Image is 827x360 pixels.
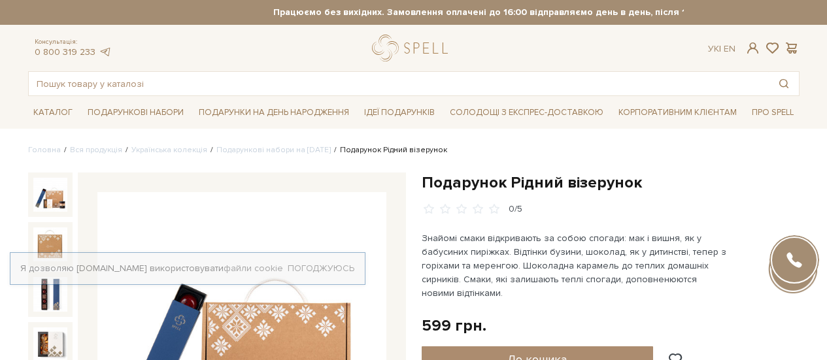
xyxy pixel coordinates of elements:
[613,101,742,123] a: Корпоративним клієнтам
[33,277,67,311] img: Подарунок Рідний візерунок
[422,231,728,300] p: Знайомі смаки відкривають за собою спогади: мак і вишня, як у бабусиних пиріжках. Відтінки бузини...
[422,316,486,336] div: 599 грн.
[224,263,283,274] a: файли cookie
[28,103,78,123] span: Каталог
[10,263,365,274] div: Я дозволяю [DOMAIN_NAME] використовувати
[216,145,331,155] a: Подарункові набори на [DATE]
[708,43,735,55] div: Ук
[70,145,122,155] a: Вся продукція
[331,144,447,156] li: Подарунок Рідний візерунок
[747,103,799,123] span: Про Spell
[29,72,769,95] input: Пошук товару у каталозі
[99,46,112,57] a: telegram
[35,38,112,46] span: Консультація:
[33,227,67,261] img: Подарунок Рідний візерунок
[194,103,354,123] span: Подарунки на День народження
[372,35,454,61] a: logo
[82,103,189,123] span: Подарункові набори
[28,145,61,155] a: Головна
[33,178,67,212] img: Подарунок Рідний візерунок
[35,46,95,57] a: 0 800 319 233
[359,103,440,123] span: Ідеї подарунків
[724,43,735,54] a: En
[288,263,354,274] a: Погоджуюсь
[422,172,800,193] h1: Подарунок Рідний візерунок
[445,101,609,123] a: Солодощі з експрес-доставкою
[719,43,721,54] span: |
[131,145,207,155] a: Українська колекція
[509,203,522,216] div: 0/5
[769,72,799,95] button: Пошук товару у каталозі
